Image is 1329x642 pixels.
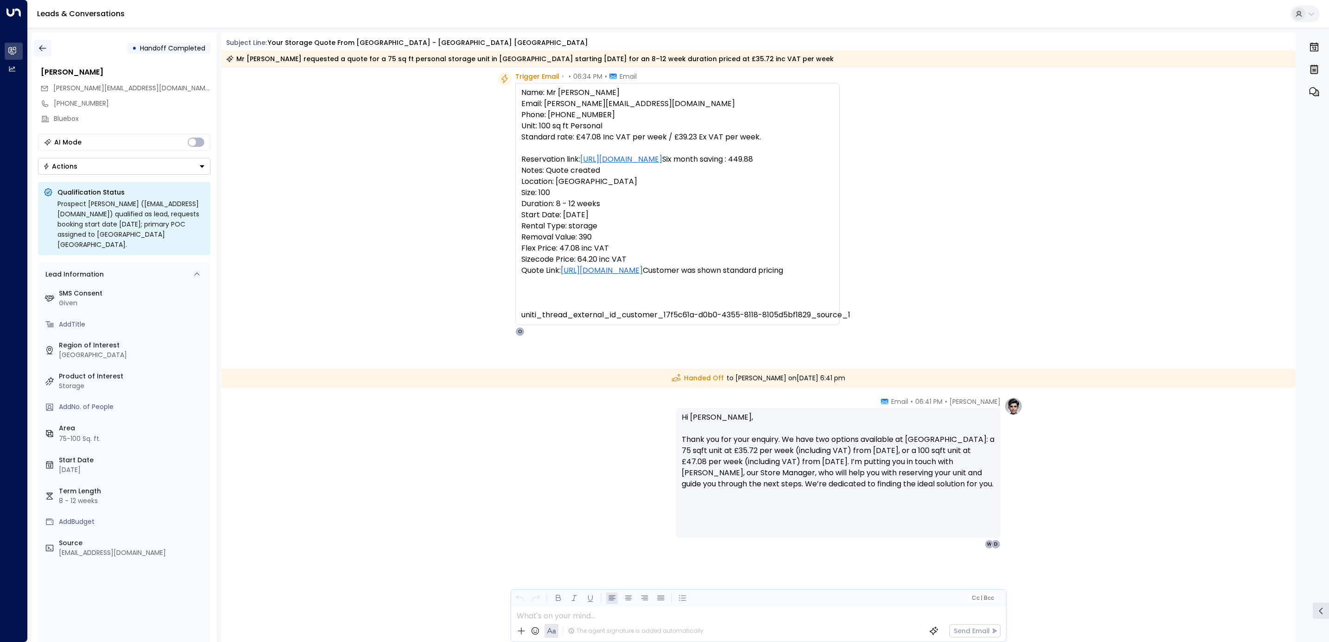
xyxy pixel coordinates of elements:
[54,114,210,124] div: Bluebox
[59,434,101,444] div: 75-100 Sq. ft.
[59,423,207,433] label: Area
[991,540,1000,549] div: D
[514,592,525,604] button: Undo
[59,340,207,350] label: Region of Interest
[59,517,207,527] div: AddBudget
[915,397,943,406] span: 06:41 PM
[59,486,207,496] label: Term Length
[41,67,210,78] div: [PERSON_NAME]
[54,138,82,147] div: AI Mode
[515,327,525,336] div: O
[221,369,1296,388] div: to [PERSON_NAME] on [DATE] 6:41 pm
[59,350,207,360] div: [GEOGRAPHIC_DATA]
[54,99,210,108] div: [PHONE_NUMBER]
[530,592,542,604] button: Redo
[268,38,588,48] div: Your storage quote from [GEOGRAPHIC_DATA] - [GEOGRAPHIC_DATA] [GEOGRAPHIC_DATA]
[891,397,908,406] span: Email
[226,38,267,47] span: Subject Line:
[59,298,207,308] div: Given
[971,595,994,601] span: Cc Bcc
[59,381,207,391] div: Storage
[140,44,205,53] span: Handoff Completed
[620,72,637,81] span: Email
[59,371,207,381] label: Product of Interest
[561,265,643,276] a: [URL][DOMAIN_NAME]
[37,8,125,19] a: Leads & Conversations
[226,54,834,63] div: Mr [PERSON_NAME] requested a quote for a 75 sq ft personal storage unit in [GEOGRAPHIC_DATA] star...
[515,72,559,81] span: Trigger Email
[57,188,205,197] p: Qualification Status
[949,397,1000,406] span: [PERSON_NAME]
[605,72,607,81] span: •
[53,83,210,93] span: williams@bluebox.co.uk
[59,496,207,506] div: 8 - 12 weeks
[672,373,724,383] span: Handed Off
[580,154,662,165] a: [URL][DOMAIN_NAME]
[59,465,207,475] div: [DATE]
[59,320,207,329] div: AddTitle
[59,289,207,298] label: SMS Consent
[682,412,995,501] p: Hi [PERSON_NAME], Thank you for your enquiry. We have two options available at [GEOGRAPHIC_DATA]:...
[59,548,207,558] div: [EMAIL_ADDRESS][DOMAIN_NAME]
[1004,397,1023,415] img: profile-logo.png
[562,72,564,81] span: •
[569,72,571,81] span: •
[42,270,104,279] div: Lead Information
[59,455,207,465] label: Start Date
[59,538,207,548] label: Source
[59,402,207,412] div: AddNo. of People
[985,540,994,549] div: W
[911,397,913,406] span: •
[38,158,210,175] div: Button group with a nested menu
[968,594,997,603] button: Cc|Bcc
[38,158,210,175] button: Actions
[521,87,834,321] pre: Name: Mr [PERSON_NAME] Email: [PERSON_NAME][EMAIL_ADDRESS][DOMAIN_NAME] Phone: [PHONE_NUMBER] Uni...
[945,397,947,406] span: •
[981,595,982,601] span: |
[43,162,77,170] div: Actions
[132,40,137,57] div: •
[53,83,211,93] span: [PERSON_NAME][EMAIL_ADDRESS][DOMAIN_NAME]
[573,72,602,81] span: 06:34 PM
[568,627,703,635] div: The agent signature is added automatically
[57,199,205,250] div: Prospect [PERSON_NAME] ([EMAIL_ADDRESS][DOMAIN_NAME]) qualified as lead, requests booking start d...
